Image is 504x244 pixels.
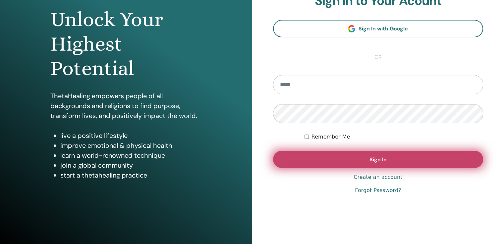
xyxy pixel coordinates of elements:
[273,20,483,37] a: Sign In with Google
[305,133,483,141] div: Keep me authenticated indefinitely or until I manually logout
[60,170,202,180] li: start a thetahealing practice
[354,173,402,181] a: Create an account
[371,53,385,61] span: or
[60,141,202,150] li: improve emotional & physical health
[369,156,387,163] span: Sign In
[60,160,202,170] li: join a global community
[50,91,202,121] p: ThetaHealing empowers people of all backgrounds and religions to find purpose, transform lives, a...
[311,133,350,141] label: Remember Me
[355,186,401,194] a: Forgot Password?
[60,150,202,160] li: learn a world-renowned technique
[60,131,202,141] li: live a positive lifestyle
[359,25,408,32] span: Sign In with Google
[50,7,202,81] h1: Unlock Your Highest Potential
[273,151,483,168] button: Sign In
